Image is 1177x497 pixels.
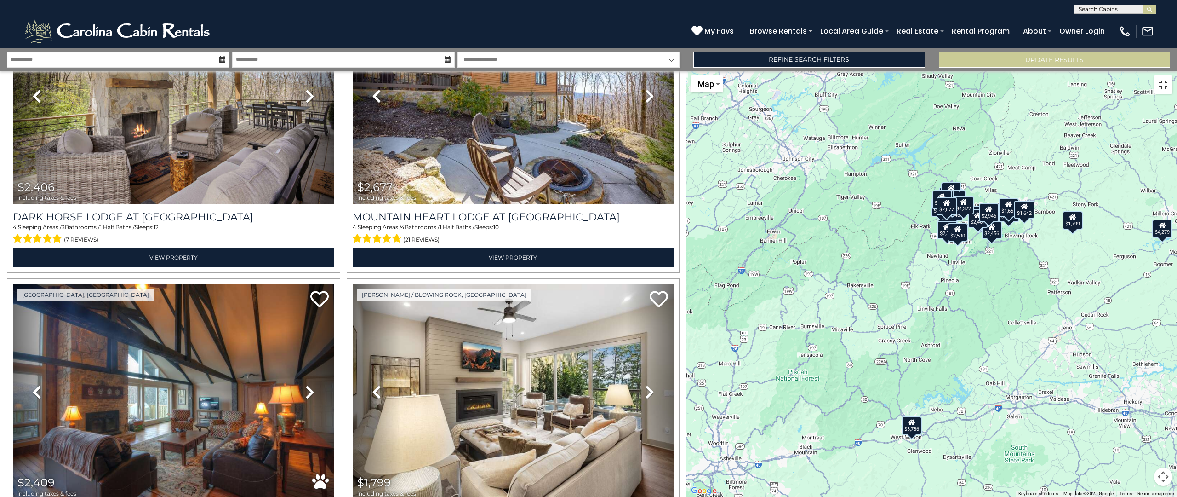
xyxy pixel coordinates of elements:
a: About [1018,23,1051,39]
div: $2,456 [982,221,1002,239]
div: $1,682 [945,190,965,208]
span: (21 reviews) [403,234,440,246]
a: Open this area in Google Maps (opens a new window) [689,485,719,497]
img: White-1-2.png [23,17,214,45]
div: $2,303 [937,221,957,239]
img: mail-regular-white.png [1141,25,1154,38]
div: $1,657 [999,198,1019,217]
span: Map [697,79,714,89]
h3: Dark Horse Lodge at Eagles Nest [13,211,334,223]
button: Toggle fullscreen view [1154,75,1172,94]
div: Sleeping Areas / Bathrooms / Sleeps: [353,223,674,245]
span: $2,409 [17,476,55,489]
a: Mountain Heart Lodge at [GEOGRAPHIC_DATA] [353,211,674,223]
button: Change map style [691,75,723,92]
span: 4 [13,224,17,231]
a: My Favs [691,25,736,37]
span: 4 [353,224,356,231]
div: $4,279 [1152,220,1172,238]
span: Map data ©2025 Google [1063,491,1114,496]
a: Owner Login [1055,23,1109,39]
a: [GEOGRAPHIC_DATA], [GEOGRAPHIC_DATA] [17,289,154,301]
span: 1 Half Baths / [440,224,474,231]
span: My Favs [704,25,734,37]
a: Real Estate [892,23,943,39]
span: including taxes & fees [17,195,76,201]
a: View Property [353,248,674,267]
span: (7 reviews) [64,234,98,246]
span: $2,406 [17,180,55,194]
div: $2,677 [937,197,957,215]
div: $2,406 [932,191,952,209]
span: 1 Half Baths / [100,224,135,231]
div: $4,322 [954,196,974,214]
a: Rental Program [947,23,1014,39]
a: [PERSON_NAME] / Blowing Rock, [GEOGRAPHIC_DATA] [357,289,531,301]
a: Report a map error [1137,491,1174,496]
span: including taxes & fees [357,195,416,201]
img: Google [689,485,719,497]
button: Keyboard shortcuts [1018,491,1058,497]
img: phone-regular-white.png [1119,25,1131,38]
a: Add to favorites [310,290,329,310]
div: Sleeping Areas / Bathrooms / Sleeps: [13,223,334,245]
div: $2,780 [941,182,961,201]
button: Map camera controls [1154,468,1172,486]
a: Local Area Guide [816,23,888,39]
span: 3 [62,224,65,231]
span: including taxes & fees [17,491,76,497]
div: $1,689 [937,220,958,238]
div: $3,786 [902,416,922,435]
a: View Property [13,248,334,267]
span: including taxes & fees [357,491,416,497]
a: Refine Search Filters [693,52,925,68]
button: Update Results [939,52,1170,68]
div: $2,590 [948,223,968,242]
span: 12 [154,224,159,231]
span: $1,799 [357,476,391,489]
a: Browse Rentals [745,23,811,39]
a: Dark Horse Lodge at [GEOGRAPHIC_DATA] [13,211,334,223]
span: $2,677 [357,180,393,194]
div: $1,799 [1063,211,1083,230]
div: $2,523 [931,198,951,217]
a: Terms (opens in new tab) [1119,491,1132,496]
span: 10 [493,224,499,231]
div: $2,461 [968,209,988,228]
div: $2,514 [933,190,953,208]
span: 4 [401,224,405,231]
h3: Mountain Heart Lodge at Eagles Nest [353,211,674,223]
div: $1,642 [1014,201,1034,219]
div: $2,946 [979,203,999,222]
